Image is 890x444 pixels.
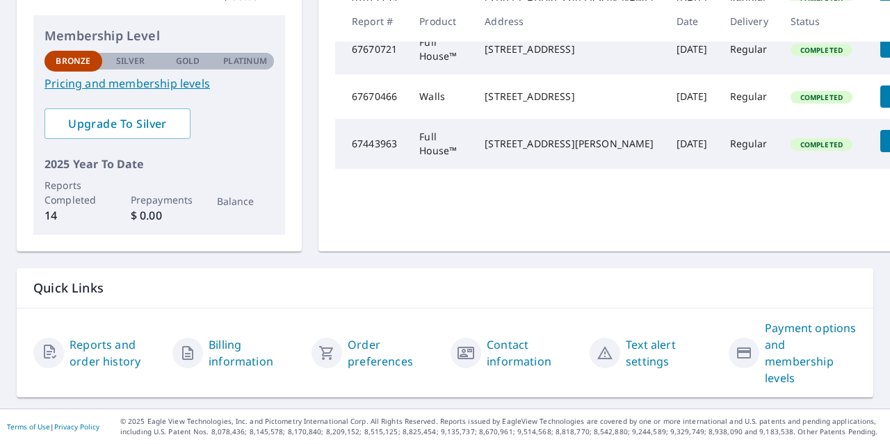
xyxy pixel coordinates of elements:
[792,45,851,55] span: Completed
[719,119,779,169] td: Regular
[348,336,439,370] a: Order preferences
[719,24,779,74] td: Regular
[70,336,161,370] a: Reports and order history
[217,194,275,208] p: Balance
[116,55,145,67] p: Silver
[131,207,188,224] p: $ 0.00
[44,75,274,92] a: Pricing and membership levels
[665,74,719,119] td: [DATE]
[485,42,654,56] div: [STREET_ADDRESS]
[7,422,99,431] p: |
[44,108,191,139] a: Upgrade To Silver
[408,74,474,119] td: Walls
[56,116,179,131] span: Upgrade To Silver
[665,24,719,74] td: [DATE]
[626,336,718,370] a: Text alert settings
[176,55,200,67] p: Gold
[408,119,474,169] td: Full House™
[44,26,274,45] p: Membership Level
[209,336,300,370] a: Billing information
[54,422,99,431] a: Privacy Policy
[7,422,50,431] a: Terms of Use
[335,24,408,74] td: 67670721
[792,140,851,149] span: Completed
[485,137,654,151] div: [STREET_ADDRESS][PERSON_NAME]
[719,74,779,119] td: Regular
[487,336,578,370] a: Contact information
[56,55,90,67] p: Bronze
[120,416,883,437] p: © 2025 Eagle View Technologies, Inc. and Pictometry International Corp. All Rights Reserved. Repo...
[44,207,102,224] p: 14
[335,74,408,119] td: 67670466
[33,279,857,297] p: Quick Links
[485,90,654,104] div: [STREET_ADDRESS]
[44,178,102,207] p: Reports Completed
[792,92,851,102] span: Completed
[765,320,857,386] a: Payment options and membership levels
[223,55,267,67] p: Platinum
[665,119,719,169] td: [DATE]
[44,156,274,172] p: 2025 Year To Date
[408,24,474,74] td: Full House™
[131,192,188,207] p: Prepayments
[335,119,408,169] td: 67443963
